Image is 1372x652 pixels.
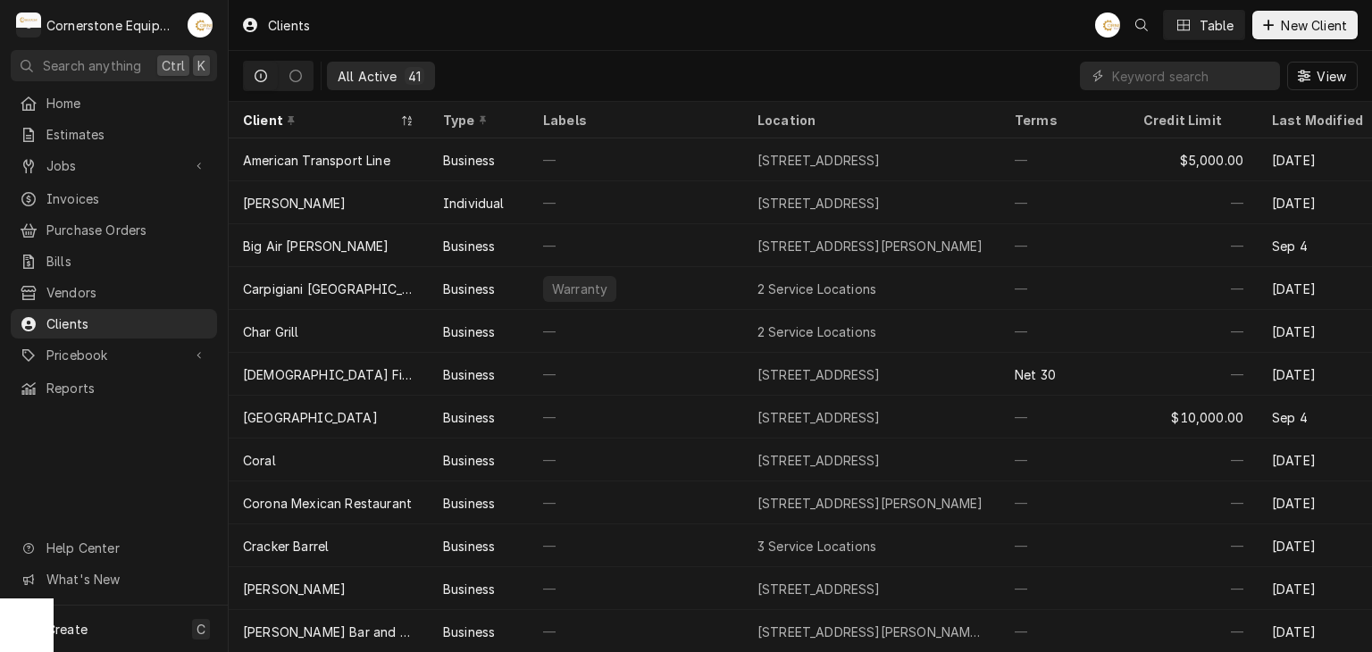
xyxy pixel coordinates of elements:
[46,314,208,333] span: Clients
[443,408,495,427] div: Business
[1000,524,1129,567] div: —
[243,494,412,513] div: Corona Mexican Restaurant
[11,50,217,81] button: Search anythingCtrlK
[1000,481,1129,524] div: —
[443,451,495,470] div: Business
[443,151,495,170] div: Business
[757,322,876,341] div: 2 Service Locations
[443,280,495,298] div: Business
[43,56,141,75] span: Search anything
[443,365,495,384] div: Business
[46,125,208,144] span: Estimates
[46,570,206,589] span: What's New
[243,237,389,255] div: Big Air [PERSON_NAME]
[46,189,208,208] span: Invoices
[1200,16,1234,35] div: Table
[46,156,181,175] span: Jobs
[11,151,217,180] a: Go to Jobs
[757,580,881,598] div: [STREET_ADDRESS]
[529,567,743,610] div: —
[757,623,986,641] div: [STREET_ADDRESS][PERSON_NAME][PERSON_NAME]
[243,623,414,641] div: [PERSON_NAME] Bar and Grill
[757,194,881,213] div: [STREET_ADDRESS]
[1129,181,1258,224] div: —
[1000,181,1129,224] div: —
[1127,11,1156,39] button: Open search
[197,620,205,639] span: C
[1129,138,1258,181] div: $5,000.00
[443,194,505,213] div: Individual
[1095,13,1120,38] div: AB
[11,564,217,594] a: Go to What's New
[1000,439,1129,481] div: —
[46,283,208,302] span: Vendors
[11,533,217,563] a: Go to Help Center
[757,537,876,556] div: 3 Service Locations
[443,537,495,556] div: Business
[11,247,217,276] a: Bills
[11,88,217,118] a: Home
[243,451,276,470] div: Coral
[1000,138,1129,181] div: —
[550,280,609,298] div: Warranty
[11,278,217,307] a: Vendors
[1129,481,1258,524] div: —
[46,252,208,271] span: Bills
[1000,396,1129,439] div: —
[46,94,208,113] span: Home
[1015,365,1056,384] div: Net 30
[46,16,178,35] div: Cornerstone Equipment Repair, LLC
[757,494,983,513] div: [STREET_ADDRESS][PERSON_NAME]
[11,373,217,403] a: Reports
[16,13,41,38] div: Cornerstone Equipment Repair, LLC's Avatar
[1000,310,1129,353] div: —
[1143,111,1240,130] div: Credit Limit
[243,111,397,130] div: Client
[1129,267,1258,310] div: —
[243,194,346,213] div: [PERSON_NAME]
[1112,62,1271,90] input: Keyword search
[11,215,217,245] a: Purchase Orders
[46,379,208,397] span: Reports
[243,280,414,298] div: Carpigiani [GEOGRAPHIC_DATA]
[1252,11,1358,39] button: New Client
[529,439,743,481] div: —
[529,138,743,181] div: —
[443,623,495,641] div: Business
[443,111,511,130] div: Type
[1015,111,1111,130] div: Terms
[1000,224,1129,267] div: —
[1095,13,1120,38] div: Andrew Buigues's Avatar
[443,237,495,255] div: Business
[443,494,495,513] div: Business
[46,221,208,239] span: Purchase Orders
[1000,567,1129,610] div: —
[757,280,876,298] div: 2 Service Locations
[1129,439,1258,481] div: —
[529,224,743,267] div: —
[1313,67,1350,86] span: View
[529,310,743,353] div: —
[529,353,743,396] div: —
[1129,524,1258,567] div: —
[529,396,743,439] div: —
[1129,310,1258,353] div: —
[46,539,206,557] span: Help Center
[1129,567,1258,610] div: —
[1129,353,1258,396] div: —
[11,309,217,339] a: Clients
[197,56,205,75] span: K
[16,13,41,38] div: C
[243,322,299,341] div: Char Grill
[1277,16,1351,35] span: New Client
[162,56,185,75] span: Ctrl
[1000,267,1129,310] div: —
[1272,111,1368,130] div: Last Modified
[443,322,495,341] div: Business
[243,151,390,170] div: American Transport Line
[757,111,986,130] div: Location
[243,537,329,556] div: Cracker Barrel
[757,151,881,170] div: [STREET_ADDRESS]
[529,181,743,224] div: —
[757,408,881,427] div: [STREET_ADDRESS]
